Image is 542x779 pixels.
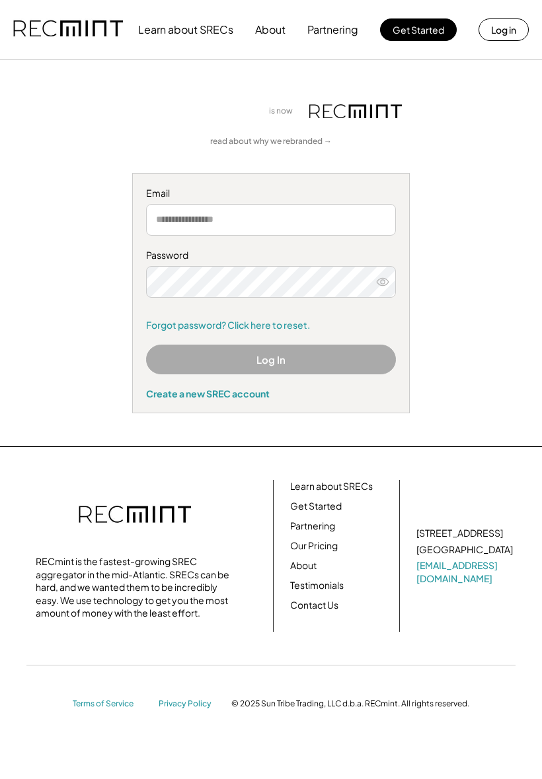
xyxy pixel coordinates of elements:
[140,93,259,129] img: yH5BAEAAAAALAAAAAABAAEAAAIBRAA7
[146,319,396,332] a: Forgot password? Click here to reset.
[210,136,332,147] a: read about why we rebranded →
[138,17,233,43] button: Learn about SRECs
[290,500,342,513] a: Get Started
[416,527,503,540] div: [STREET_ADDRESS]
[255,17,286,43] button: About
[290,520,335,533] a: Partnering
[290,559,317,572] a: About
[146,187,396,200] div: Email
[309,104,402,118] img: recmint-logotype%403x.png
[290,480,373,493] a: Learn about SRECs
[416,543,513,557] div: [GEOGRAPHIC_DATA]
[380,18,457,41] button: Get Started
[159,698,218,710] a: Privacy Policy
[231,698,469,709] div: © 2025 Sun Tribe Trading, LLC d.b.a. RECmint. All rights reserved.
[36,555,234,620] div: RECmint is the fastest-growing SREC aggregator in the mid-Atlantic. SRECs can be hard, and we wan...
[290,539,338,553] a: Our Pricing
[290,579,344,592] a: Testimonials
[307,17,358,43] button: Partnering
[266,106,303,117] div: is now
[416,559,516,585] a: [EMAIL_ADDRESS][DOMAIN_NAME]
[79,492,191,539] img: recmint-logotype%403x.png
[290,599,338,612] a: Contact Us
[146,345,396,374] button: Log In
[146,388,396,399] div: Create a new SREC account
[479,18,529,41] button: Log in
[146,249,396,262] div: Password
[13,7,123,52] img: recmint-logotype%403x.png
[73,698,145,710] a: Terms of Service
